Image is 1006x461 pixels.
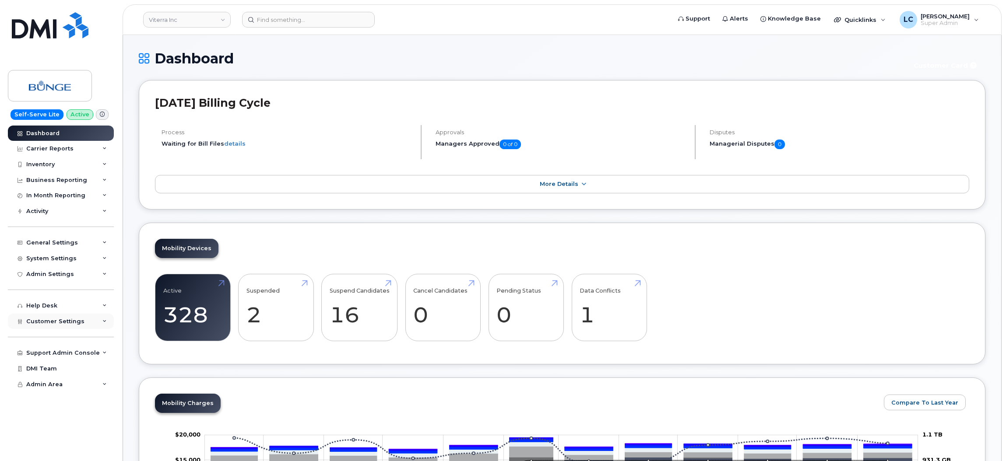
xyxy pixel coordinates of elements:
span: 0 [774,140,785,149]
a: Data Conflicts 1 [580,279,639,336]
a: details [224,140,246,147]
a: Mobility Charges [155,394,221,413]
span: More Details [540,181,578,187]
g: $0 [175,431,200,438]
button: Compare To Last Year [884,395,966,410]
a: Active 328 [163,279,222,336]
g: GST [211,442,912,458]
tspan: 1.1 TB [922,431,943,438]
li: Waiting for Bill Files [162,140,413,148]
span: Compare To Last Year [891,398,958,407]
button: Customer Card [907,58,985,73]
a: Suspend Candidates 16 [330,279,390,336]
a: Mobility Devices [155,239,218,258]
h1: Dashboard [139,51,902,66]
a: Pending Status 0 [496,279,556,336]
g: PST [211,439,912,453]
h4: Approvals [436,129,687,136]
span: 0 of 0 [499,140,521,149]
h5: Managerial Disputes [710,140,969,149]
tspan: $20,000 [175,431,200,438]
a: Cancel Candidates 0 [413,279,472,336]
h2: [DATE] Billing Cycle [155,96,969,109]
h4: Process [162,129,413,136]
h4: Disputes [710,129,969,136]
a: Suspended 2 [246,279,306,336]
h5: Managers Approved [436,140,687,149]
